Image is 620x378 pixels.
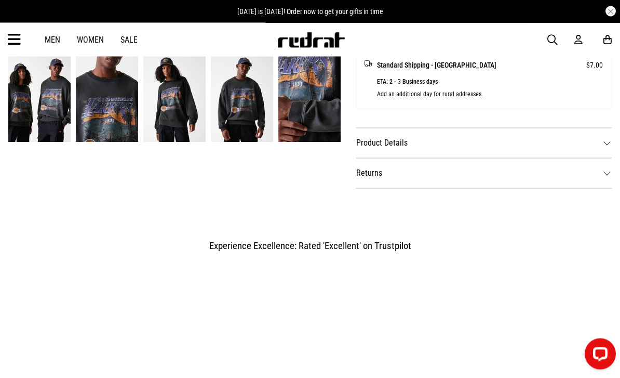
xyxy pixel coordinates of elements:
dt: Returns [356,158,612,188]
dt: Product Details [356,128,612,158]
a: Women [77,35,104,45]
img: New Era Nba Los Angeles Lakers Washed Graphic Crewneck Sweatshirt in Black [211,56,273,142]
img: New Era Nba Los Angeles Lakers Washed Graphic Crewneck Sweatshirt in Black [8,56,71,142]
span: [DATE] is [DATE]! Order now to get your gifts in time [237,7,383,16]
img: New Era Nba Los Angeles Lakers Washed Graphic Crewneck Sweatshirt in Black [143,56,206,142]
button: Next [6,97,12,98]
h3: Experience Excellence: Rated 'Excellent' on Trustpilot [50,240,570,252]
p: ETA: 2 - 3 Business days Add an additional day for rural addresses. [377,75,603,100]
a: Sale [120,35,138,45]
a: Men [45,35,60,45]
span: Standard Shipping - [GEOGRAPHIC_DATA] [377,59,496,71]
img: New Era Nba Los Angeles Lakers Washed Graphic Crewneck Sweatshirt in Black [76,56,138,142]
img: Redrat logo [277,32,345,48]
img: New Era Nba Los Angeles Lakers Washed Graphic Crewneck Sweatshirt in Black [278,56,341,142]
iframe: LiveChat chat widget [576,334,620,378]
span: $7.00 [586,59,603,71]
